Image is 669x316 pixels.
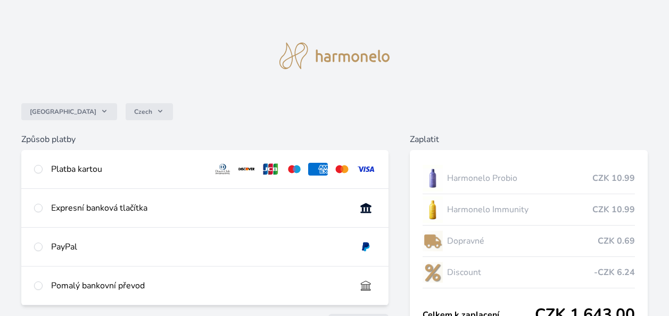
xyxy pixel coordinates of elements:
span: Harmonelo Immunity [447,203,592,216]
h6: Zaplatit [410,133,648,146]
div: Platba kartou [51,163,204,176]
img: jcb.svg [261,163,280,176]
img: onlineBanking_CZ.svg [356,202,376,214]
img: CLEAN_PROBIO_se_stinem_x-lo.jpg [423,165,443,192]
span: Discount [447,266,594,279]
img: maestro.svg [285,163,304,176]
img: IMMUNITY_se_stinem_x-lo.jpg [423,196,443,223]
img: logo.svg [279,43,390,69]
img: bankTransfer_IBAN.svg [356,279,376,292]
img: mc.svg [332,163,352,176]
img: delivery-lo.png [423,228,443,254]
img: visa.svg [356,163,376,176]
span: -CZK 6.24 [594,266,635,279]
div: Pomalý bankovní převod [51,279,348,292]
div: Expresní banková tlačítka [51,202,348,214]
img: discover.svg [237,163,257,176]
span: Czech [134,107,152,116]
img: amex.svg [308,163,328,176]
span: [GEOGRAPHIC_DATA] [30,107,96,116]
span: Harmonelo Probio [447,172,592,185]
span: Dopravné [447,235,598,247]
span: CZK 10.99 [592,172,635,185]
img: discount-lo.png [423,259,443,286]
button: Czech [126,103,173,120]
img: paypal.svg [356,240,376,253]
button: [GEOGRAPHIC_DATA] [21,103,117,120]
h6: Způsob platby [21,133,389,146]
img: diners.svg [213,163,233,176]
span: CZK 0.69 [598,235,635,247]
div: PayPal [51,240,348,253]
span: CZK 10.99 [592,203,635,216]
